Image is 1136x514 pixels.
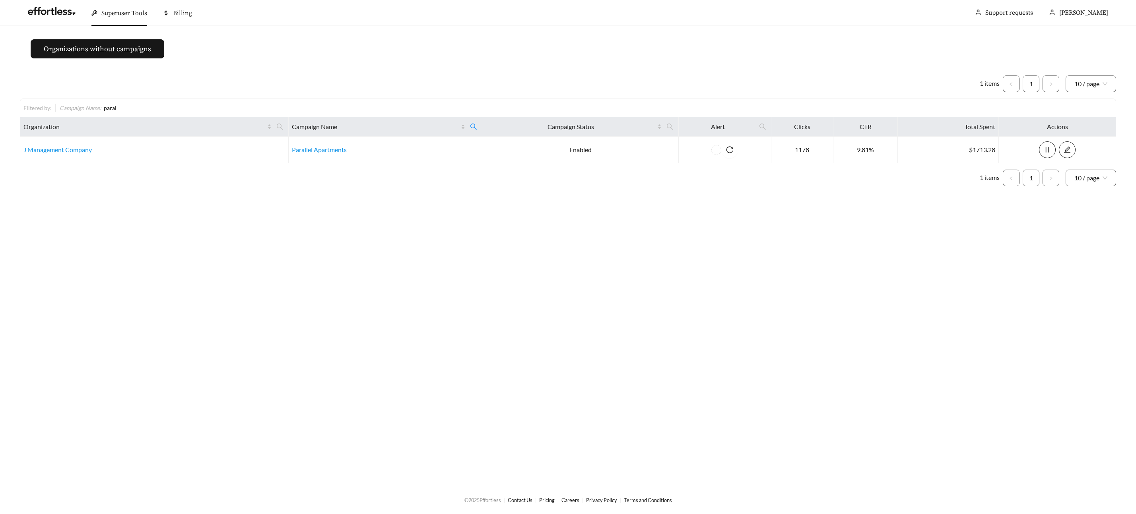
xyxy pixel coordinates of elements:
span: right [1049,82,1053,87]
a: Privacy Policy [586,497,617,503]
span: search [273,120,287,133]
li: 1 items [980,75,1000,92]
li: Next Page [1043,75,1059,92]
button: right [1043,170,1059,186]
span: Alert [682,122,754,131]
button: Organizations without campaigns [31,39,164,58]
span: left [1009,82,1014,87]
div: Filtered by: [23,104,55,112]
span: [PERSON_NAME] [1059,9,1108,17]
li: 1 [1023,75,1039,92]
span: pause [1039,146,1055,153]
span: Campaign Name : [60,104,101,111]
li: Previous Page [1003,170,1019,186]
span: Billing [173,9,192,17]
button: left [1003,170,1019,186]
span: search [470,123,477,130]
span: Organization [23,122,266,131]
th: Clicks [771,117,834,137]
td: Enabled [482,137,679,163]
span: search [759,123,766,130]
span: Superuser Tools [101,9,147,17]
button: left [1003,75,1019,92]
span: paral [104,104,117,111]
span: Campaign Name [292,122,459,131]
a: Terms and Conditions [624,497,672,503]
button: right [1043,75,1059,92]
button: pause [1039,141,1056,158]
span: 10 / page [1074,76,1107,92]
div: Page Size [1066,75,1116,92]
th: Total Spent [898,117,999,137]
li: 1 items [980,170,1000,186]
a: J Management Company [23,146,92,153]
a: Careers [561,497,579,503]
a: edit [1059,146,1076,153]
span: search [276,123,284,130]
li: Previous Page [1003,75,1019,92]
button: reload [721,141,738,158]
span: right [1049,176,1053,181]
a: Support requests [985,9,1033,17]
li: 1 [1023,170,1039,186]
a: Pricing [539,497,555,503]
td: $1713.28 [898,137,999,163]
span: 10 / page [1074,170,1107,186]
span: left [1009,176,1014,181]
span: reload [721,146,738,153]
a: 1 [1023,76,1039,92]
a: Parallel Apartments [292,146,347,153]
span: search [666,123,674,130]
th: Actions [999,117,1116,137]
th: CTR [833,117,898,137]
div: Page Size [1066,170,1116,186]
button: edit [1059,141,1076,158]
a: 1 [1023,170,1039,186]
td: 9.81% [833,137,898,163]
a: Contact Us [508,497,532,503]
span: search [663,120,677,133]
span: Organizations without campaigns [44,44,151,54]
td: 1178 [771,137,834,163]
span: search [467,120,480,133]
li: Next Page [1043,170,1059,186]
span: Campaign Status [485,122,656,131]
span: search [756,120,769,133]
span: © 2025 Effortless [464,497,501,503]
